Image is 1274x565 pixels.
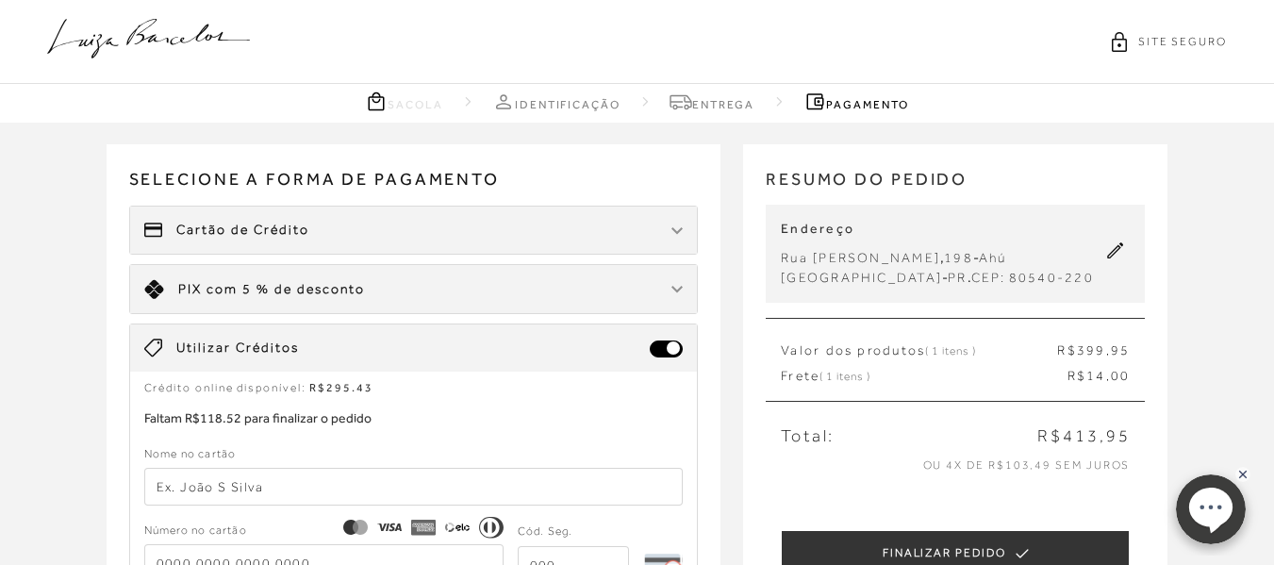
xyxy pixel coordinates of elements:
[819,370,870,383] span: ( 1 itens )
[925,344,976,357] span: ( 1 itens )
[948,270,967,285] span: PR
[1138,34,1227,50] span: SITE SEGURO
[178,281,202,296] span: PIX
[971,270,1006,285] span: CEP:
[781,250,940,265] span: Rua [PERSON_NAME]
[144,381,306,394] span: Crédito online disponível:
[944,250,973,265] span: 198
[671,227,683,235] img: chevron
[781,270,942,285] span: [GEOGRAPHIC_DATA]
[518,523,573,540] label: Cód. Seg.
[670,90,754,113] a: Entrega
[1077,342,1106,357] span: 399
[671,286,683,293] img: chevron
[781,248,1094,268] div: , -
[1106,342,1131,357] span: ,95
[923,458,1131,472] span: ou 4x de R$103,49 sem juros
[144,468,684,506] input: Ex. João S Silva
[781,220,1094,239] p: Endereço
[207,281,365,296] span: com 5 % de desconto
[492,90,620,113] a: Identificação
[176,221,309,240] span: Cartão de Crédito
[309,381,372,394] span: R$295.43
[781,268,1094,288] div: - .
[1009,270,1094,285] span: 80540-220
[781,424,835,448] span: Total:
[766,167,1145,206] h2: RESUMO DO PEDIDO
[129,167,699,206] span: Selecione a forma de pagamento
[803,90,908,113] a: Pagamento
[365,90,443,113] a: Sacola
[176,339,299,357] span: Utilizar Créditos
[144,408,684,428] p: Faltam R$118.52 para finalizar o pedido
[979,250,1007,265] span: Ahú
[781,367,870,386] span: Frete
[781,341,976,360] span: Valor dos produtos
[144,522,247,540] span: Número no cartão
[1057,342,1076,357] span: R$
[1067,367,1131,386] span: R$14,00
[144,445,237,463] label: Nome no cartão
[1037,424,1130,448] span: R$413,95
